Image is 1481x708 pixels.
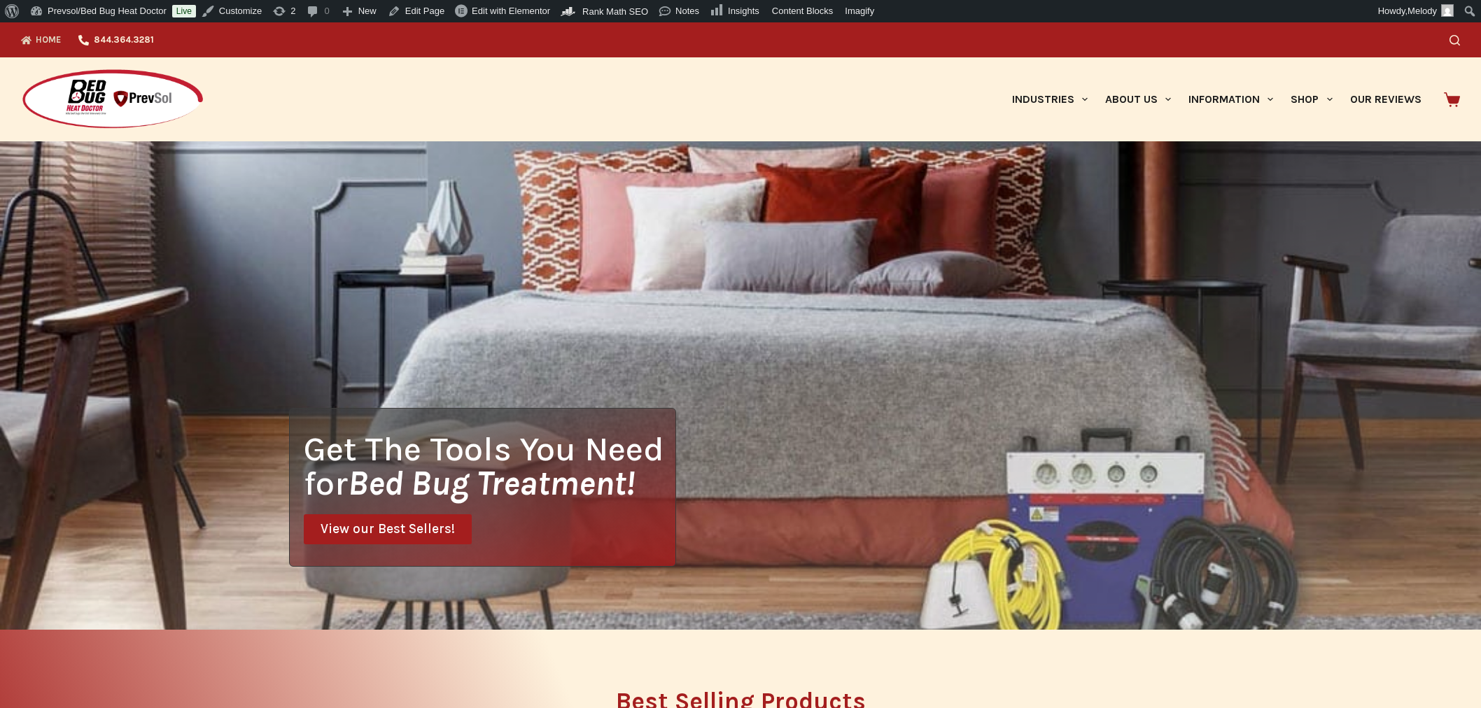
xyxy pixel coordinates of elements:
span: Melody [1408,6,1437,16]
a: About Us [1096,57,1179,141]
h1: Get The Tools You Need for [304,432,675,500]
a: Industries [1003,57,1096,141]
a: View our Best Sellers! [304,514,472,544]
a: Home [21,22,70,57]
span: Edit with Elementor [472,6,550,16]
span: Rank Math SEO [582,6,648,17]
a: 844.364.3281 [70,22,162,57]
a: Our Reviews [1341,57,1430,141]
button: Search [1450,35,1460,45]
nav: Primary [1003,57,1430,141]
a: Shop [1282,57,1341,141]
nav: Top Menu [21,22,162,57]
img: Prevsol/Bed Bug Heat Doctor [21,69,204,131]
a: Information [1180,57,1282,141]
span: View our Best Sellers! [321,523,455,536]
i: Bed Bug Treatment! [348,463,635,503]
a: Live [172,5,196,17]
